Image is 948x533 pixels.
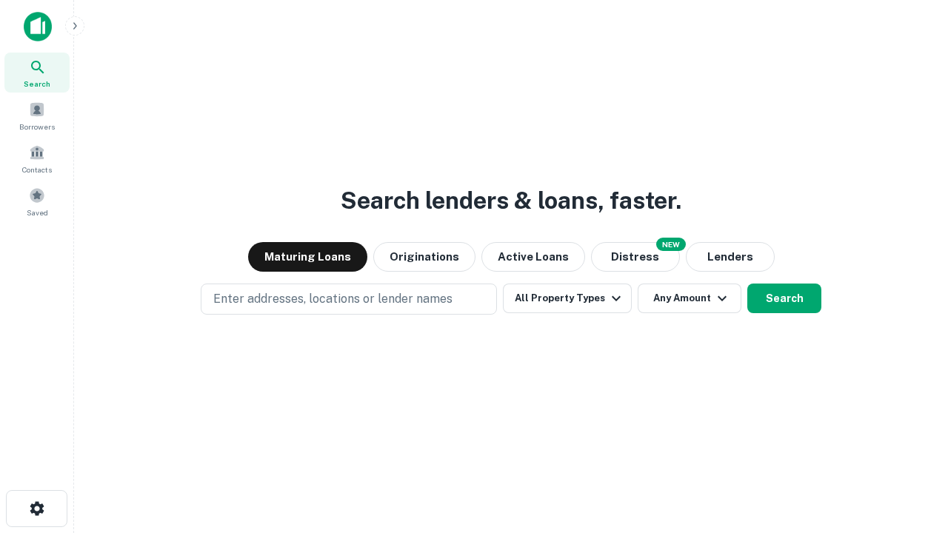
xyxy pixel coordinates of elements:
[686,242,775,272] button: Lenders
[248,242,367,272] button: Maturing Loans
[503,284,632,313] button: All Property Types
[24,78,50,90] span: Search
[4,181,70,221] a: Saved
[4,53,70,93] a: Search
[4,95,70,135] a: Borrowers
[373,242,475,272] button: Originations
[747,284,821,313] button: Search
[638,284,741,313] button: Any Amount
[874,415,948,486] iframe: Chat Widget
[656,238,686,251] div: NEW
[213,290,453,308] p: Enter addresses, locations or lender names
[481,242,585,272] button: Active Loans
[19,121,55,133] span: Borrowers
[4,138,70,178] a: Contacts
[201,284,497,315] button: Enter addresses, locations or lender names
[22,164,52,175] span: Contacts
[27,207,48,218] span: Saved
[341,183,681,218] h3: Search lenders & loans, faster.
[24,12,52,41] img: capitalize-icon.png
[591,242,680,272] button: Search distressed loans with lien and other non-mortgage details.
